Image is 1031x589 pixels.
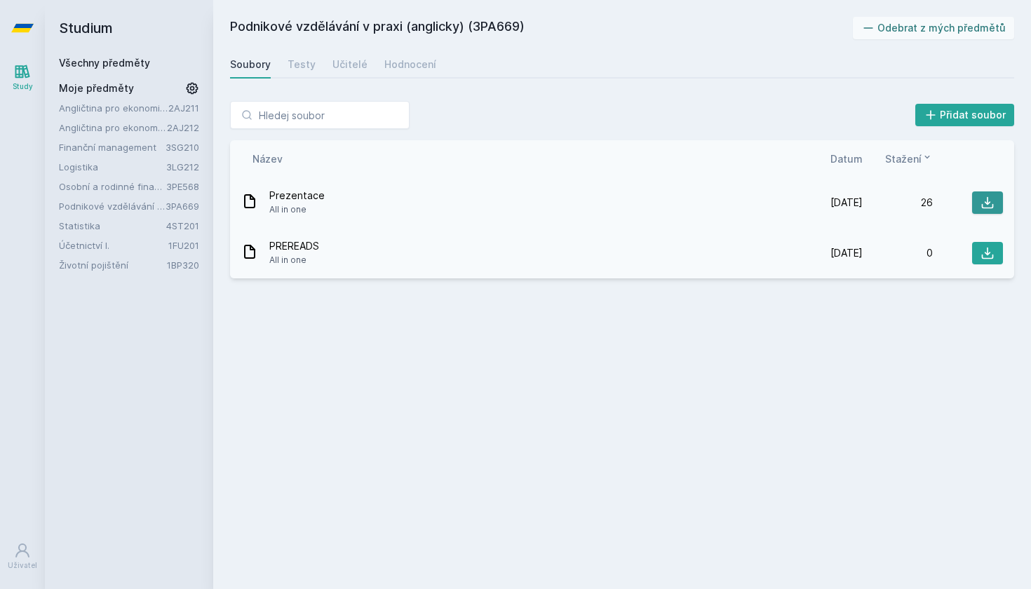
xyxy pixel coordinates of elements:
a: Statistika [59,219,166,233]
a: Soubory [230,50,271,79]
div: Učitelé [332,57,368,72]
a: 1BP320 [167,259,199,271]
input: Hledej soubor [230,101,410,129]
h2: Podnikové vzdělávání v praxi (anglicky) (3PA669) [230,17,853,39]
a: Finanční management [59,140,166,154]
a: Životní pojištění [59,258,167,272]
div: 0 [863,246,933,260]
button: Stažení [885,151,933,166]
div: Hodnocení [384,57,436,72]
div: Testy [288,57,316,72]
a: Osobní a rodinné finance [59,180,166,194]
a: Angličtina pro ekonomická studia 2 (B2/C1) [59,121,167,135]
a: 4ST201 [166,220,199,231]
a: 3SG210 [166,142,199,153]
button: Odebrat z mých předmětů [853,17,1015,39]
a: 3PE568 [166,181,199,192]
span: Stažení [885,151,922,166]
a: Logistika [59,160,166,174]
div: 26 [863,196,933,210]
a: Všechny předměty [59,57,150,69]
a: Testy [288,50,316,79]
span: All in one [269,203,325,217]
a: 2AJ212 [167,122,199,133]
button: Přidat soubor [915,104,1015,126]
a: Hodnocení [384,50,436,79]
a: Study [3,56,42,99]
div: Study [13,81,33,92]
div: Soubory [230,57,271,72]
a: 1FU201 [168,240,199,251]
a: 3LG212 [166,161,199,172]
span: [DATE] [830,196,863,210]
span: PREREADS [269,239,319,253]
a: 3PA669 [166,201,199,212]
span: [DATE] [830,246,863,260]
a: Účetnictví I. [59,238,168,252]
span: Prezentace [269,189,325,203]
span: All in one [269,253,319,267]
a: Angličtina pro ekonomická studia 1 (B2/C1) [59,101,168,115]
a: Učitelé [332,50,368,79]
div: Uživatel [8,560,37,571]
a: 2AJ211 [168,102,199,114]
span: Moje předměty [59,81,134,95]
button: Název [252,151,283,166]
button: Datum [830,151,863,166]
a: Uživatel [3,535,42,578]
a: Podnikové vzdělávání v praxi (anglicky) [59,199,166,213]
